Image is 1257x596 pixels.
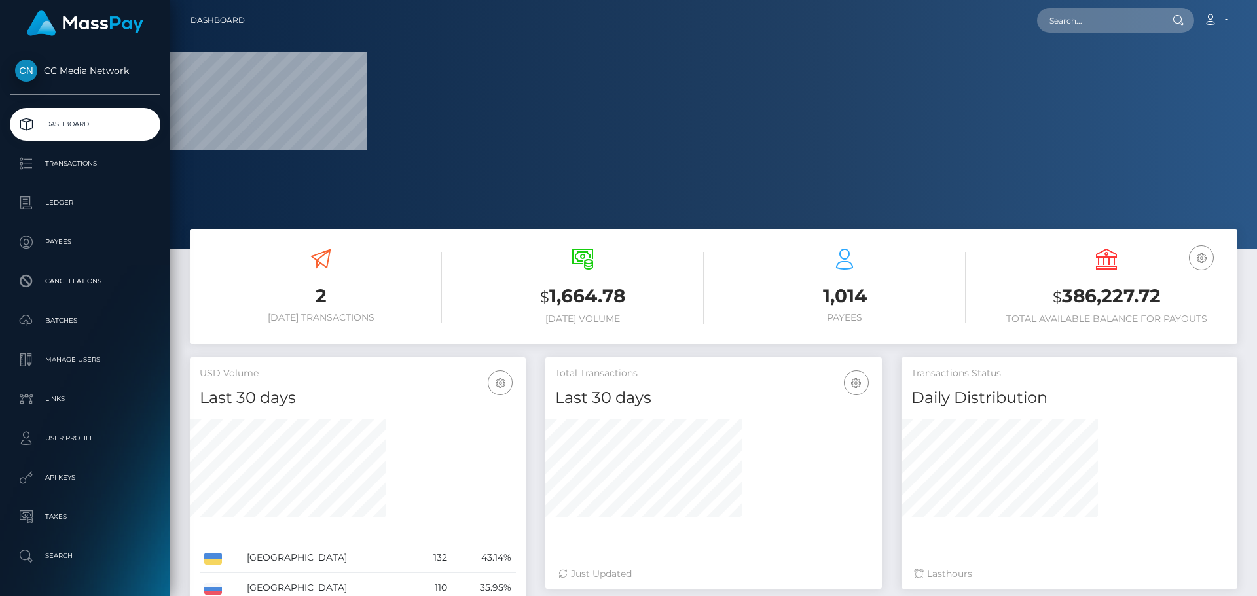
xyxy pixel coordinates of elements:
h5: Total Transactions [555,367,871,380]
a: Manage Users [10,343,160,376]
td: 43.14% [452,543,516,573]
img: RU.png [204,583,222,595]
a: Batches [10,304,160,337]
a: Cancellations [10,265,160,298]
h6: Total Available Balance for Payouts [985,313,1228,324]
a: Payees [10,226,160,258]
input: Search... [1037,8,1160,33]
a: Taxes [10,500,160,533]
h3: 386,227.72 [985,283,1228,310]
p: Dashboard [15,114,155,134]
h3: 1,014 [723,283,966,309]
p: Cancellations [15,272,155,291]
h6: [DATE] Volume [462,313,704,324]
h5: USD Volume [200,367,516,380]
h6: [DATE] Transactions [200,312,442,323]
h5: Transactions Status [911,367,1228,380]
a: Ledger [10,186,160,219]
h4: Daily Distribution [911,387,1228,410]
p: Batches [15,311,155,330]
h3: 2 [200,283,442,309]
h6: Payees [723,312,966,323]
img: CC Media Network [15,60,37,82]
small: $ [540,288,549,306]
span: CC Media Network [10,65,160,77]
h4: Last 30 days [555,387,871,410]
img: MassPay Logo [27,10,143,36]
p: API Keys [15,468,155,487]
a: Dashboard [10,108,160,141]
h4: Last 30 days [200,387,516,410]
a: Search [10,540,160,572]
p: Links [15,389,155,409]
p: Ledger [15,193,155,213]
a: User Profile [10,422,160,455]
td: 132 [416,543,452,573]
div: Just Updated [558,567,868,581]
small: $ [1053,288,1062,306]
p: Taxes [15,507,155,527]
h3: 1,664.78 [462,283,704,310]
a: Links [10,383,160,415]
a: Dashboard [191,7,245,34]
p: Search [15,546,155,566]
a: Transactions [10,147,160,180]
p: Payees [15,232,155,252]
p: Transactions [15,154,155,173]
a: API Keys [10,461,160,494]
p: Manage Users [15,350,155,370]
td: [GEOGRAPHIC_DATA] [242,543,416,573]
p: User Profile [15,429,155,448]
div: Last hours [915,567,1224,581]
img: UA.png [204,553,222,565]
